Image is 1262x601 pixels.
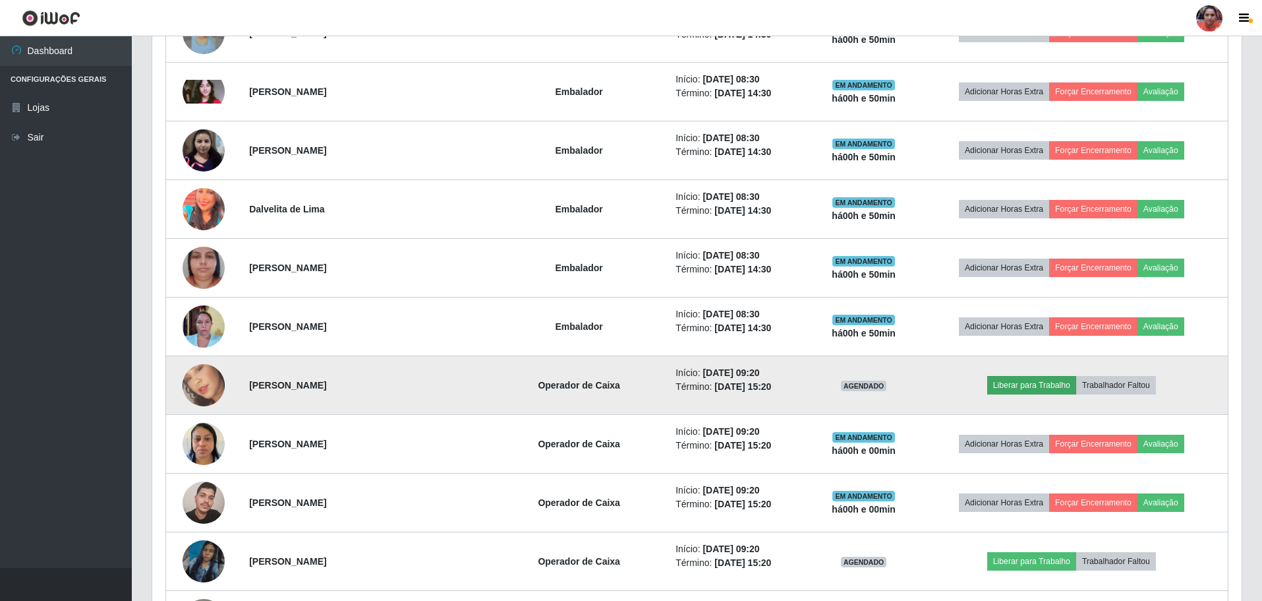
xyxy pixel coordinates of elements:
[1076,552,1156,571] button: Trabalhador Faltou
[703,74,759,84] time: [DATE] 08:30
[959,82,1049,101] button: Adicionar Horas Extra
[1049,141,1137,160] button: Forçar Encerramento
[249,28,326,38] strong: [PERSON_NAME]
[703,426,759,437] time: [DATE] 09:20
[675,190,804,204] li: Início:
[959,141,1049,160] button: Adicionar Horas Extra
[249,145,326,156] strong: [PERSON_NAME]
[675,131,804,145] li: Início:
[183,524,225,599] img: 1748993831406.jpeg
[555,204,602,214] strong: Embalador
[183,129,225,172] img: 1725571179961.jpeg
[249,497,326,508] strong: [PERSON_NAME]
[22,10,80,26] img: CoreUI Logo
[832,491,895,501] span: EM ANDAMENTO
[959,200,1049,218] button: Adicionar Horas Extra
[183,80,225,104] img: 1701478109085.jpeg
[832,445,896,456] strong: há 00 h e 00 min
[959,259,1049,277] button: Adicionar Horas Extra
[714,381,771,392] time: [DATE] 15:20
[832,328,896,338] strong: há 00 h e 50 min
[675,380,804,394] li: Término:
[714,264,771,274] time: [DATE] 14:30
[1137,259,1184,277] button: Avaliação
[1137,435,1184,453] button: Avaliação
[841,557,887,567] span: AGENDADO
[959,317,1049,336] button: Adicionar Horas Extra
[249,204,324,214] strong: Dalvelita de Lima
[703,191,759,202] time: [DATE] 08:30
[675,307,804,321] li: Início:
[1049,493,1137,512] button: Forçar Encerramento
[675,145,804,159] li: Término:
[555,321,602,332] strong: Embalador
[675,366,804,380] li: Início:
[832,269,896,280] strong: há 00 h e 50 min
[183,298,225,354] img: 1757016131222.jpeg
[832,93,896,104] strong: há 00 h e 50 min
[675,204,804,218] li: Término:
[183,230,225,305] img: 1752158526360.jpeg
[555,86,602,97] strong: Embalador
[1137,82,1184,101] button: Avaliação
[675,556,804,570] li: Término:
[959,435,1049,453] button: Adicionar Horas Extra
[675,86,804,100] li: Término:
[249,556,326,567] strong: [PERSON_NAME]
[675,542,804,556] li: Início:
[538,439,620,449] strong: Operador de Caixa
[675,484,804,497] li: Início:
[675,263,804,276] li: Término:
[832,139,895,149] span: EM ANDAMENTO
[555,263,602,273] strong: Embalador
[703,367,759,378] time: [DATE] 09:20
[714,440,771,451] time: [DATE] 15:20
[555,28,602,38] strong: Embalador
[249,86,326,97] strong: [PERSON_NAME]
[249,380,326,391] strong: [PERSON_NAME]
[832,504,896,515] strong: há 00 h e 00 min
[1049,317,1137,336] button: Forçar Encerramento
[1137,317,1184,336] button: Avaliação
[183,474,225,530] img: 1734815809849.jpeg
[249,263,326,273] strong: [PERSON_NAME]
[1076,376,1156,395] button: Trabalhador Faltou
[1049,82,1137,101] button: Forçar Encerramento
[675,249,804,263] li: Início:
[714,146,771,157] time: [DATE] 14:30
[841,381,887,391] span: AGENDADO
[538,380,620,391] strong: Operador de Caixa
[832,197,895,208] span: EM ANDAMENTO
[249,321,326,332] strong: [PERSON_NAME]
[832,432,895,443] span: EM ANDAMENTO
[714,323,771,333] time: [DATE] 14:30
[183,348,225,423] img: 1725123414689.jpeg
[703,250,759,261] time: [DATE] 08:30
[675,321,804,335] li: Término:
[703,485,759,495] time: [DATE] 09:20
[675,439,804,453] li: Término:
[987,376,1076,395] button: Liberar para Trabalho
[675,425,804,439] li: Início:
[832,80,895,90] span: EM ANDAMENTO
[1137,141,1184,160] button: Avaliação
[959,493,1049,512] button: Adicionar Horas Extra
[183,416,225,472] img: 1754146149925.jpeg
[714,557,771,568] time: [DATE] 15:20
[249,439,326,449] strong: [PERSON_NAME]
[675,497,804,511] li: Término:
[183,183,225,236] img: 1737380446877.jpeg
[675,73,804,86] li: Início:
[703,309,759,319] time: [DATE] 08:30
[1049,259,1137,277] button: Forçar Encerramento
[703,544,759,554] time: [DATE] 09:20
[987,552,1076,571] button: Liberar para Trabalho
[832,256,895,267] span: EM ANDAMENTO
[832,34,896,45] strong: há 00 h e 50 min
[714,205,771,216] time: [DATE] 14:30
[714,499,771,509] time: [DATE] 15:20
[1137,493,1184,512] button: Avaliação
[538,556,620,567] strong: Operador de Caixa
[832,315,895,325] span: EM ANDAMENTO
[555,145,602,156] strong: Embalador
